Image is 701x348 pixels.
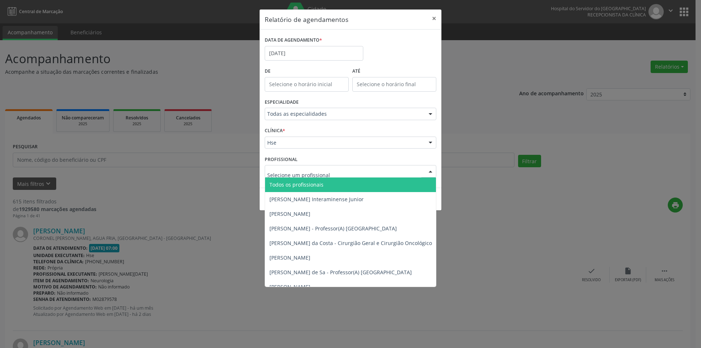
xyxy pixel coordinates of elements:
[265,15,348,24] h5: Relatório de agendamentos
[265,125,285,137] label: CLÍNICA
[269,181,323,188] span: Todos os profissionais
[269,240,432,246] span: [PERSON_NAME] da Costa - Cirurgião Geral e Cirurgião Oncológico
[265,66,349,77] label: De
[269,210,310,217] span: [PERSON_NAME]
[269,283,310,290] span: [PERSON_NAME]
[265,77,349,92] input: Selecione o horário inicial
[265,35,322,46] label: DATA DE AGENDAMENTO
[269,269,412,276] span: [PERSON_NAME] de Sa - Professor(A) [GEOGRAPHIC_DATA]
[265,46,363,61] input: Selecione uma data ou intervalo
[265,97,299,108] label: ESPECIALIDADE
[269,254,310,261] span: [PERSON_NAME]
[352,66,436,77] label: ATÉ
[267,110,421,118] span: Todas as especialidades
[265,154,298,165] label: PROFISSIONAL
[427,9,441,27] button: Close
[267,139,421,146] span: Hse
[267,168,421,182] input: Selecione um profissional
[269,196,364,203] span: [PERSON_NAME] Interaminense Junior
[352,77,436,92] input: Selecione o horário final
[269,225,397,232] span: [PERSON_NAME] - Professor(A) [GEOGRAPHIC_DATA]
